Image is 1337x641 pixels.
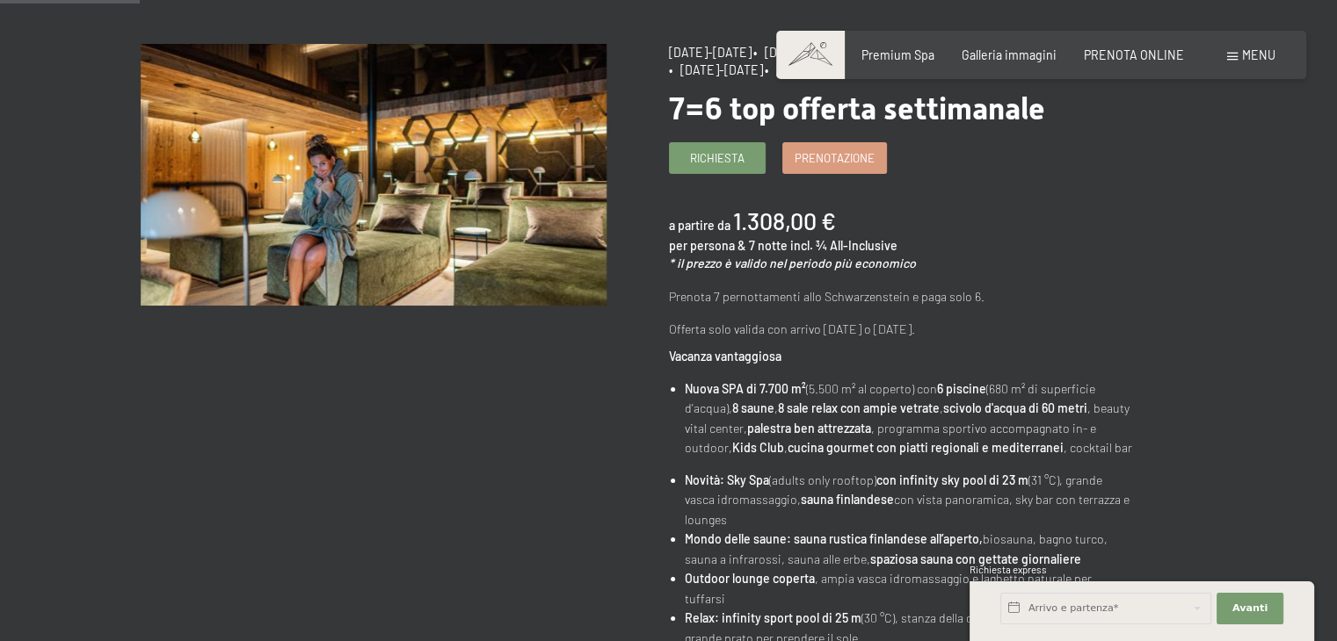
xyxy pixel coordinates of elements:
[685,381,806,396] strong: Nuova SPA di 7.700 m²
[773,571,815,586] strong: coperta
[733,206,836,234] b: 1.308,00 €
[861,47,934,62] a: Premium Spa
[685,610,861,625] strong: Relax: infinity sport pool di 25 m
[669,320,1135,340] p: Offerta solo valida con arrivo [DATE] o [DATE].
[669,45,752,60] span: [DATE]-[DATE]
[783,143,886,172] a: Prenotazione
[685,569,1135,609] li: , ampia vasca idromassaggio e laghetto naturale per tuffarsi
[765,62,859,77] span: • [DATE]-[DATE]
[870,551,1081,566] strong: spaziosa sauna con gettate giornaliere
[970,564,1047,575] span: Richiesta express
[141,44,607,306] img: 7=6 top offerta settimanale
[690,150,745,166] span: Richiesta
[732,400,774,415] strong: 8 saune
[732,440,784,455] strong: Kids Club
[962,47,1057,62] a: Galleria immagini
[749,238,788,253] span: 7 notte
[795,150,875,166] span: Prenotazione
[669,90,1045,126] span: 7=6 top offerta settimanale
[790,238,897,253] span: incl. ¾ All-Inclusive
[669,238,746,253] span: per persona &
[670,143,765,172] a: Richiesta
[669,349,781,364] strong: Vacanza vantaggiosa
[1084,47,1184,62] a: PRENOTA ONLINE
[685,571,770,586] strong: Outdoor lounge
[876,472,1028,487] strong: con infinity sky pool di 23 m
[1217,593,1283,624] button: Avanti
[747,421,871,436] strong: palestra ben attrezzata
[669,287,1135,307] p: Prenota 7 pernottamenti allo Schwarzenstein e paga solo 6.
[937,381,986,396] strong: 6 piscine
[685,529,1135,569] li: biosauna, bagno turco, sauna a infrarossi, sauna alle erbe,
[685,471,1135,530] li: (adults only rooftop) (31 °C), grande vasca idromassaggio, con vista panoramica, sky bar con terr...
[943,400,1087,415] strong: scivolo d'acqua di 60 metri
[685,531,983,546] strong: Mondo delle saune: sauna rustica finlandese all’aperto,
[669,256,916,270] em: * il prezzo è valido nel periodo più economico
[788,440,1064,455] strong: cucina gourmet con piatti regionali e mediterranei
[1242,47,1275,62] span: Menu
[753,45,847,60] span: • [DATE]-[DATE]
[1232,601,1268,616] span: Avanti
[669,218,730,233] span: a partire da
[685,379,1135,458] li: (5.500 m² al coperto) con (680 m² di superficie d'acqua), , , , beauty vital center, , programma ...
[778,400,940,415] strong: 8 sale relax con ampie vetrate
[669,62,763,77] span: • [DATE]-[DATE]
[685,472,769,487] strong: Novità: Sky Spa
[801,492,894,507] strong: sauna finlandese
